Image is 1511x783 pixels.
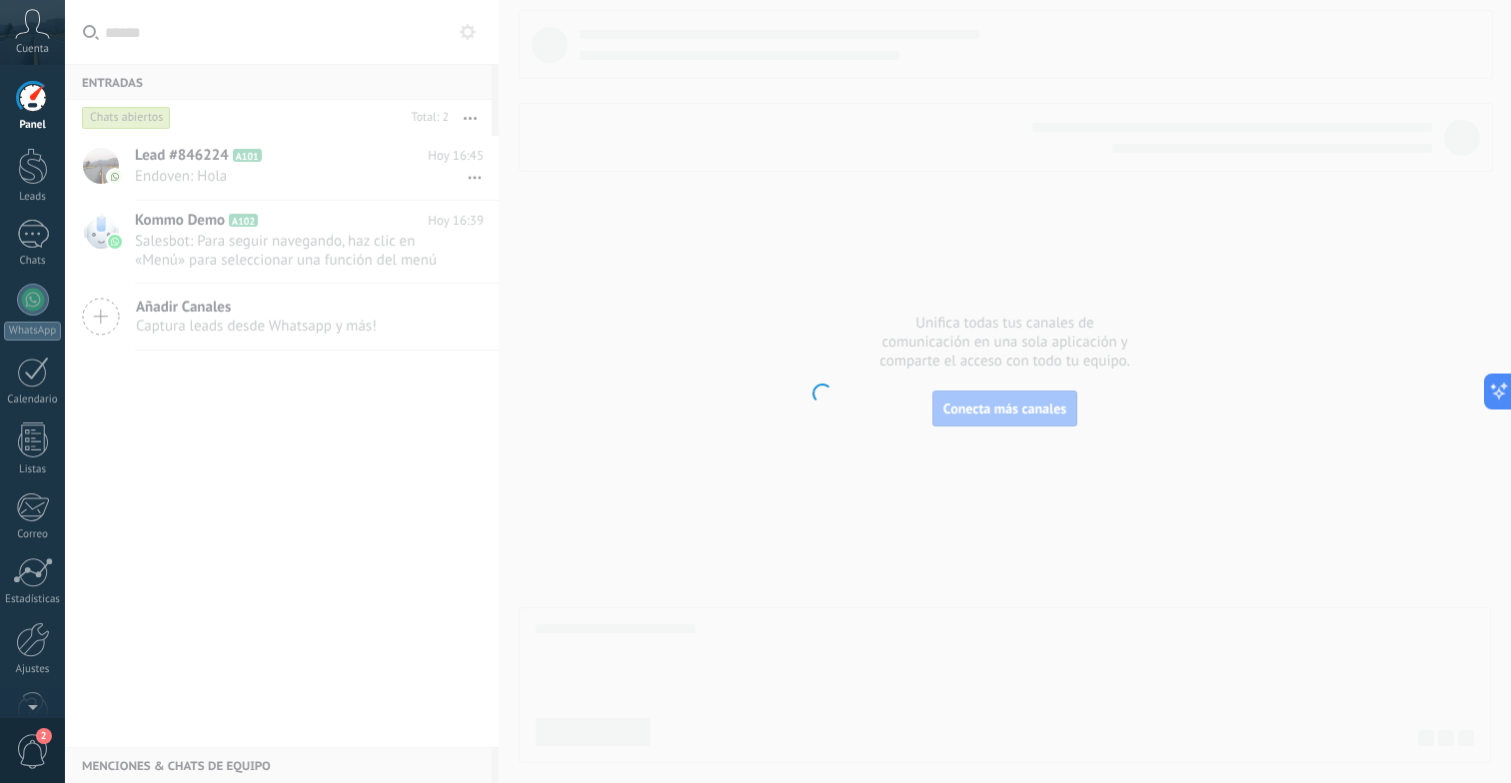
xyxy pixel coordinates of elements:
[36,728,52,744] span: 2
[4,593,62,606] div: Estadísticas
[4,191,62,204] div: Leads
[4,322,61,341] div: WhatsApp
[4,393,62,406] div: Calendario
[4,463,62,476] div: Listas
[4,528,62,541] div: Correo
[4,119,62,132] div: Panel
[16,43,49,56] span: Cuenta
[4,663,62,676] div: Ajustes
[4,255,62,268] div: Chats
